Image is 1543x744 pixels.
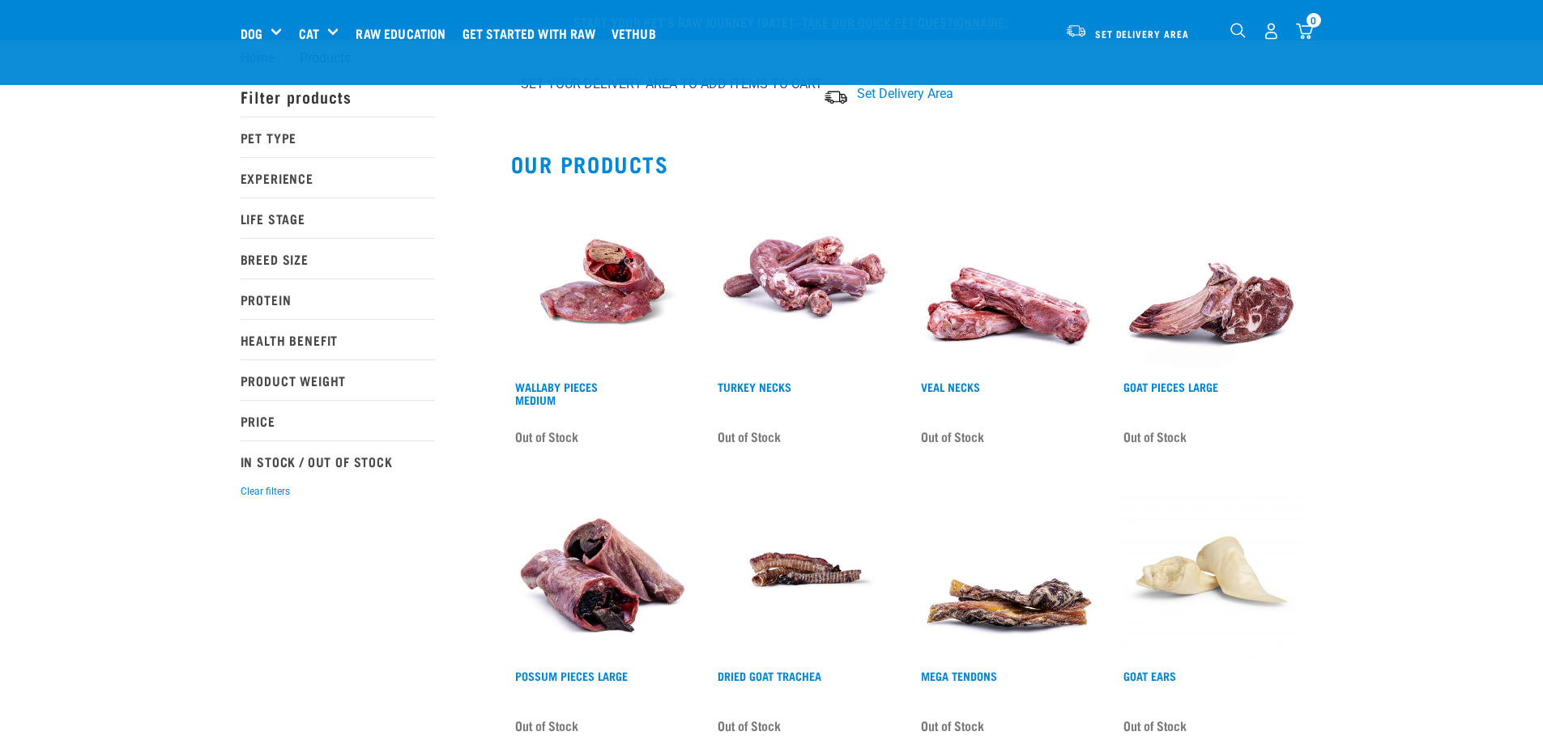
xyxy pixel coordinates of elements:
p: Protein [241,278,435,319]
a: Cat [299,23,319,43]
img: 1231 Veal Necks 4pp 01 [917,189,1101,373]
a: Get started with Raw [458,1,607,66]
a: Possum Pieces Large [515,673,628,678]
p: Life Stage [241,198,435,238]
p: Product Weight [241,359,435,400]
span: Set Delivery Area [1095,31,1189,36]
span: Out of Stock [515,424,578,449]
a: Turkey Necks [718,384,791,389]
p: Health Benefit [241,319,435,359]
span: Out of Stock [718,424,781,449]
a: Dog [241,23,262,43]
span: Out of Stock [1123,713,1187,738]
a: Vethub [607,1,668,66]
p: Price [241,400,435,440]
a: Raw Education [352,1,458,66]
div: 0 [1306,13,1321,28]
p: Pet Type [241,117,435,157]
h2: Our Products [511,151,1303,176]
span: Out of Stock [921,713,984,738]
a: Goat Pieces Large [1123,384,1218,389]
img: 1259 Turkey Necks 01 [714,189,897,373]
a: Veal Necks [921,384,980,389]
img: Goat Ears [1119,478,1303,661]
img: van-moving.png [1065,23,1087,38]
img: 1200 Possum Pieces Large 01 [511,478,695,661]
img: 1194 Goat Pieces Large 01 [1119,189,1303,373]
img: 1295 Mega Tendons 01 [917,478,1101,661]
button: Clear filters [241,484,290,499]
img: Raw Essentials Wallaby Pieces Raw Meaty Bones For Dogs [511,189,695,373]
a: Dried Goat Trachea [718,673,821,678]
span: Out of Stock [718,713,781,738]
a: Goat Ears [1123,673,1176,678]
span: Out of Stock [1123,424,1187,449]
p: Experience [241,157,435,198]
img: home-icon@2x.png [1296,23,1313,40]
img: home-icon-1@2x.png [1230,23,1246,38]
p: Breed Size [241,238,435,278]
p: In Stock / Out Of Stock [241,440,435,481]
p: Filter products [241,76,435,117]
img: van-moving.png [823,89,849,106]
span: Out of Stock [515,713,578,738]
img: user.png [1263,23,1280,40]
a: Mega Tendons [921,673,997,678]
img: Raw Essentials Goat Trachea [714,478,897,661]
span: Out of Stock [921,424,984,449]
span: Set Delivery Area [857,86,953,101]
a: Wallaby Pieces Medium [515,384,598,402]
